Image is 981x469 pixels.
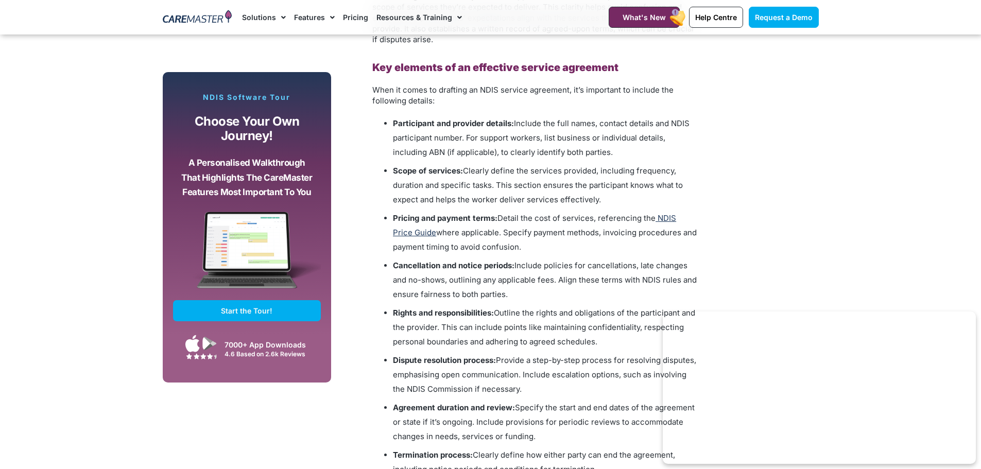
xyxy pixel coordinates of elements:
[185,335,200,352] img: Apple App Store Icon
[225,339,316,350] div: 7000+ App Downloads
[755,13,813,22] span: Request a Demo
[623,13,666,22] span: What's New
[393,228,697,252] span: where applicable. Specify payment methods, invoicing procedures and payment timing to avoid confu...
[221,306,272,315] span: Start the Tour!
[181,114,314,144] p: Choose your own journey!
[393,213,497,223] b: Pricing and payment terms:
[173,93,321,102] p: NDIS Software Tour
[749,7,819,28] a: Request a Demo
[393,260,697,299] span: Include policies for cancellations, late changes and no-shows, outlining any applicable fees. Ali...
[393,118,514,128] b: Participant and provider details:
[393,260,514,270] b: Cancellation and notice periods:
[393,118,690,157] span: Include the full names, contact details and NDIS participant number. For support workers, list bu...
[663,311,976,464] iframe: Popup CTA
[393,308,494,318] b: Rights and responsibilities:
[163,10,232,25] img: CareMaster Logo
[393,403,695,441] span: Specify the start and end dates of the agreement or state if it’s ongoing. Include provisions for...
[202,336,217,351] img: Google Play App Icon
[393,355,496,365] b: Dispute resolution process:
[393,166,683,204] span: Clearly define the services provided, including frequency, duration and specific tasks. This sect...
[372,85,674,106] span: When it comes to drafting an NDIS service agreement, it’s important to include the following deta...
[695,13,737,22] span: Help Centre
[186,353,217,359] img: Google Play Store App Review Stars
[393,450,473,460] b: Termination process:
[225,350,316,358] div: 4.6 Based on 2.6k Reviews
[173,300,321,321] a: Start the Tour!
[393,355,696,394] span: Provide a step-by-step process for resolving disputes, emphasising open communication. Include es...
[609,7,680,28] a: What's New
[393,308,695,346] span: Outline the rights and obligations of the participant and the provider. This can include points l...
[181,155,314,200] p: A personalised walkthrough that highlights the CareMaster features most important to you
[393,166,463,176] b: Scope of services:
[689,7,743,28] a: Help Centre
[372,61,618,74] b: Key elements of an effective service agreement
[173,212,321,300] img: CareMaster Software Mockup on Screen
[497,213,656,223] span: Detail the cost of services, referencing the
[393,403,515,412] b: Agreement duration and review:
